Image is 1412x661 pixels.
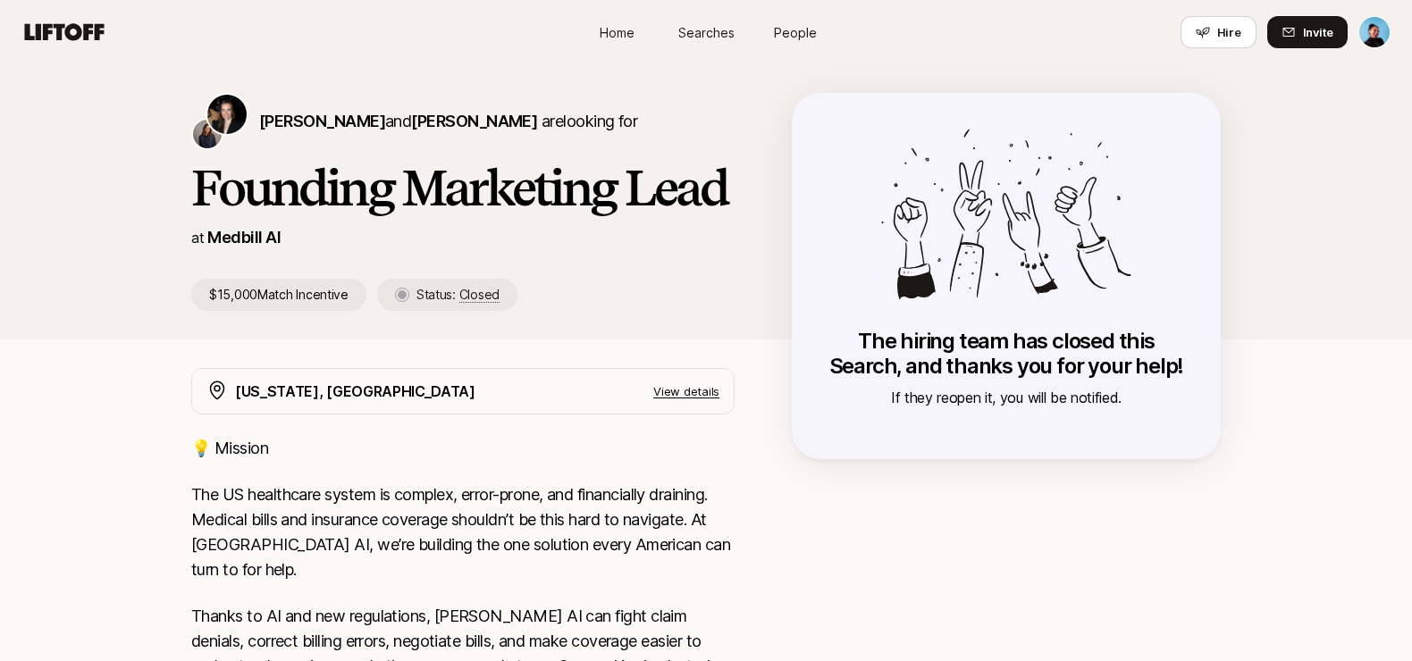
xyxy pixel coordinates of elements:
[678,23,735,42] span: Searches
[459,287,500,303] span: Closed
[1267,16,1348,48] button: Invite
[207,228,281,247] a: Medbill AI
[1303,23,1333,41] span: Invite
[191,226,204,249] p: at
[572,16,661,49] a: Home
[235,380,475,403] p: [US_STATE], [GEOGRAPHIC_DATA]
[259,112,385,130] span: [PERSON_NAME]
[191,436,735,461] p: 💡 Mission
[207,95,247,134] img: Jana Raykow
[1217,23,1241,41] span: Hire
[416,284,500,305] p: Status:
[1181,16,1257,48] button: Hire
[1358,16,1391,48] button: Janelle Bradley
[828,386,1185,409] p: If they reopen it, you will be notified.
[259,109,637,134] p: are looking for
[1359,17,1390,47] img: Janelle Bradley
[191,279,366,311] p: $15,000 Match Incentive
[661,16,751,49] a: Searches
[191,482,735,582] p: The US healthcare system is complex, error-prone, and financially draining. Medical bills and ins...
[600,23,635,42] span: Home
[411,112,537,130] span: [PERSON_NAME]
[774,23,817,42] span: People
[828,329,1185,379] p: The hiring team has closed this Search, and thanks you for your help!
[385,112,537,130] span: and
[653,382,719,400] p: View details
[751,16,840,49] a: People
[191,161,735,214] h1: Founding Marketing Lead
[193,120,222,148] img: Laetitia Gazay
